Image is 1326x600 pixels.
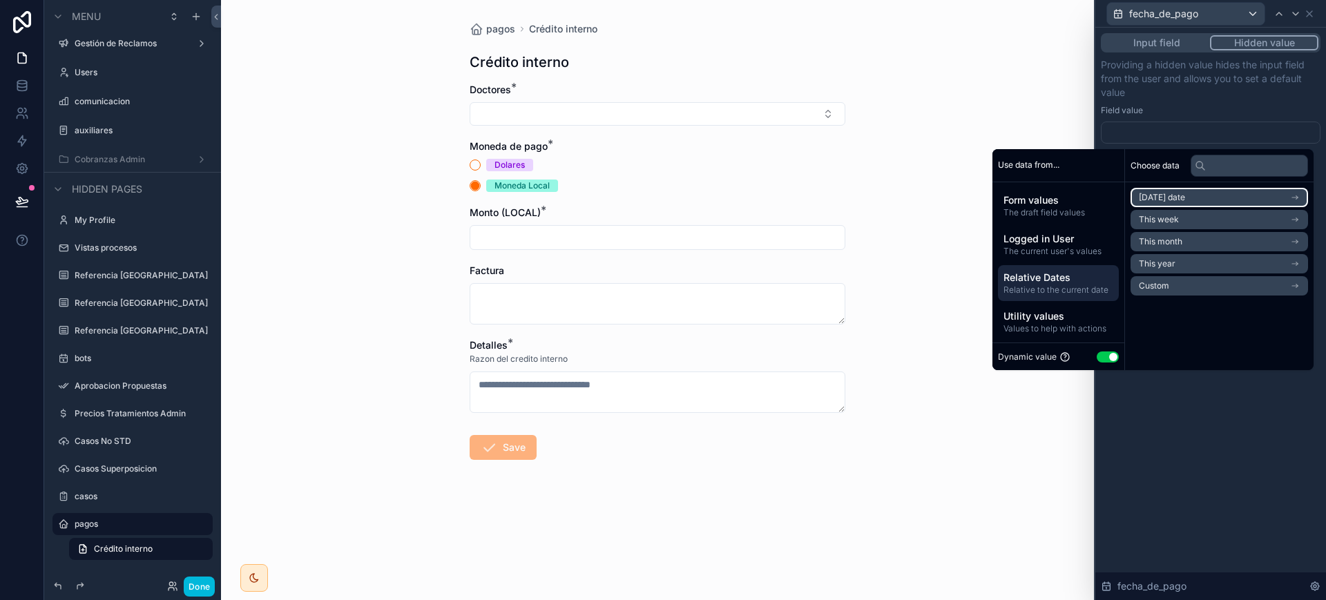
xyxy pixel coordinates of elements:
[1003,207,1113,218] span: The draft field values
[998,159,1059,171] span: Use data from...
[1101,58,1320,99] p: Providing a hidden value hides the input field from the user and allows you to set a default value
[494,180,550,192] div: Moneda Local
[75,38,185,49] label: Gestión de Reclamos
[1003,246,1113,257] span: The current user's values
[75,242,204,253] label: Vistas procesos
[992,182,1124,343] div: scrollable content
[494,159,525,171] div: Dolares
[184,577,215,597] button: Done
[1003,193,1113,207] span: Form values
[1003,309,1113,323] span: Utility values
[75,125,204,136] label: auxiliares
[1003,323,1113,334] span: Values to help with actions
[470,354,568,365] span: Razon del credito interno
[75,325,208,336] label: Referencia [GEOGRAPHIC_DATA]
[486,22,515,36] span: pagos
[72,10,101,23] span: Menu
[470,52,569,72] h1: Crédito interno
[75,298,208,309] label: Referencia [GEOGRAPHIC_DATA]
[1210,35,1318,50] button: Hidden value
[1003,284,1113,296] span: Relative to the current date
[1129,7,1198,21] span: fecha_de_pago
[470,22,515,36] a: pagos
[1117,579,1186,593] span: fecha_de_pago
[1106,2,1265,26] button: fecha_de_pago
[75,463,204,474] label: Casos Superposicion
[75,491,204,502] label: casos
[75,215,204,226] label: My Profile
[75,270,208,281] label: Referencia [GEOGRAPHIC_DATA]
[94,543,153,554] span: Crédito interno
[1003,232,1113,246] span: Logged in User
[1003,271,1113,284] span: Relative Dates
[470,339,508,351] span: Detalles
[75,154,185,165] label: Cobranzas Admin
[75,353,204,364] label: bots
[75,96,204,107] label: comunicacion
[470,140,548,152] span: Moneda de pago
[470,84,511,95] span: Doctores
[69,538,213,560] a: Crédito interno
[470,102,845,126] button: Select Button
[75,519,204,530] label: pagos
[75,380,204,391] label: Aprobacion Propuestas
[470,264,504,276] span: Factura
[529,22,597,36] a: Crédito interno
[1101,105,1143,116] label: Field value
[75,436,204,447] label: Casos No STD
[1131,160,1180,171] span: Choose data
[998,351,1057,362] span: Dynamic value
[470,206,541,218] span: Monto (LOCAL)
[75,408,204,419] label: Precios Tratamientos Admin
[75,67,204,78] label: Users
[1103,35,1210,50] button: Input field
[72,182,142,196] span: Hidden pages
